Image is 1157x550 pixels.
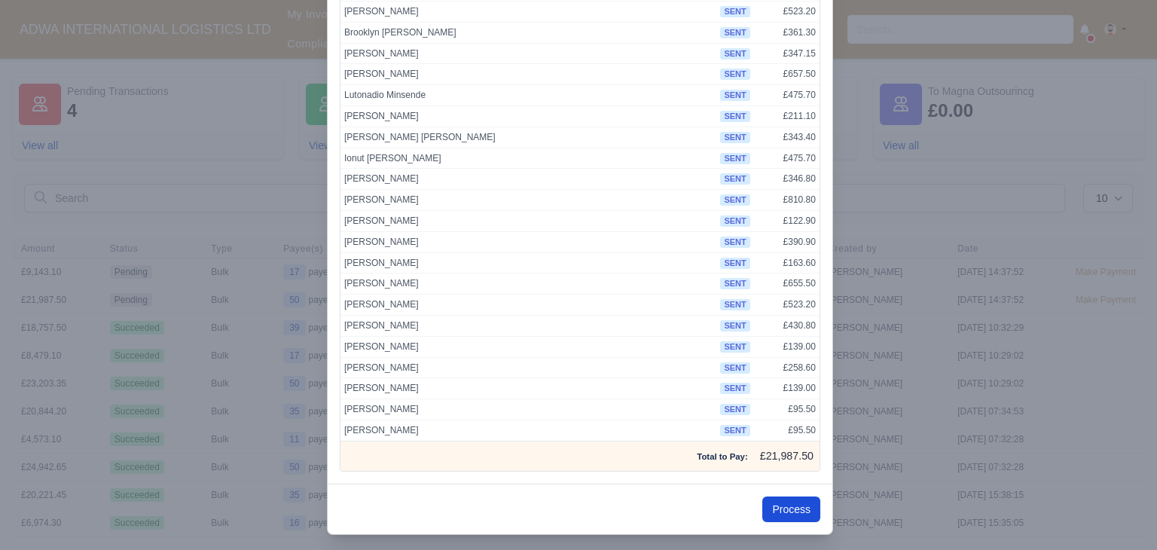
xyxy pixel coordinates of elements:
[340,231,716,252] td: [PERSON_NAME]
[720,27,749,38] span: sent
[340,64,716,85] td: [PERSON_NAME]
[340,22,716,43] td: Brooklyn [PERSON_NAME]
[340,106,716,127] td: [PERSON_NAME]
[720,90,749,101] span: sent
[720,404,749,415] span: sent
[340,190,716,211] td: [PERSON_NAME]
[340,378,716,399] td: [PERSON_NAME]
[340,127,716,148] td: [PERSON_NAME] [PERSON_NAME]
[340,252,716,273] td: [PERSON_NAME]
[340,85,716,106] td: Lutonadio Minsende
[754,127,820,148] td: £343.40
[720,320,749,332] span: sent
[754,295,820,316] td: £523.20
[754,399,820,420] td: £95.50
[340,2,716,23] td: [PERSON_NAME]
[1082,478,1157,550] iframe: Chat Widget
[720,173,749,185] span: sent
[754,106,820,127] td: £211.10
[754,273,820,295] td: £655.50
[720,132,749,143] span: sent
[720,425,749,436] span: sent
[720,69,749,80] span: sent
[340,273,716,295] td: [PERSON_NAME]
[720,194,749,206] span: sent
[754,43,820,64] td: £347.15
[754,22,820,43] td: £361.30
[754,441,820,470] td: £21,987.50
[754,190,820,211] td: £810.80
[340,211,716,232] td: [PERSON_NAME]
[340,295,716,316] td: [PERSON_NAME]
[720,278,749,289] span: sent
[720,237,749,248] span: sent
[340,316,716,337] td: [PERSON_NAME]
[754,148,820,169] td: £475.70
[762,497,820,522] button: Process
[754,316,820,337] td: £430.80
[340,357,716,378] td: [PERSON_NAME]
[754,378,820,399] td: £139.00
[340,420,716,442] td: [PERSON_NAME]
[720,6,749,17] span: sent
[754,85,820,106] td: £475.70
[754,64,820,85] td: £657.50
[754,169,820,190] td: £346.80
[754,2,820,23] td: £523.20
[720,215,749,227] span: sent
[720,111,749,122] span: sent
[340,399,716,420] td: [PERSON_NAME]
[720,48,749,60] span: sent
[720,362,749,374] span: sent
[340,148,716,169] td: Ionut [PERSON_NAME]
[720,341,749,353] span: sent
[340,336,716,357] td: [PERSON_NAME]
[340,43,716,64] td: [PERSON_NAME]
[720,258,749,269] span: sent
[720,299,749,310] span: sent
[720,153,749,164] span: sent
[754,336,820,357] td: £139.00
[697,452,747,461] strong: Total to Pay:
[754,420,820,442] td: £95.50
[754,252,820,273] td: £163.60
[754,357,820,378] td: £258.60
[754,231,820,252] td: £390.90
[720,383,749,394] span: sent
[340,169,716,190] td: [PERSON_NAME]
[754,211,820,232] td: £122.90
